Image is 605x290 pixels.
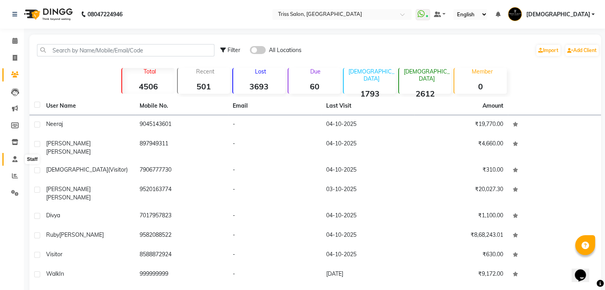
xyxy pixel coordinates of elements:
iframe: chat widget [572,258,597,282]
span: Neeraj [46,120,63,128]
span: (Visitor) [108,166,128,173]
td: 999999999 [135,265,228,284]
td: ₹630.00 [414,246,508,265]
td: 9045143601 [135,115,228,135]
td: ₹19,770.00 [414,115,508,135]
a: Import [536,45,560,56]
td: ₹9,172.00 [414,265,508,284]
th: User Name [41,97,135,115]
strong: 4506 [122,81,174,91]
td: 9520163774 [135,180,228,207]
td: ₹310.00 [414,161,508,180]
td: 9582088522 [135,226,228,246]
span: WalkIn [46,270,64,277]
strong: 501 [178,81,230,91]
strong: 1793 [344,89,396,99]
td: [DATE] [321,265,415,284]
td: - [228,115,321,135]
input: Search by Name/Mobile/Email/Code [37,44,214,56]
td: 7906777730 [135,161,228,180]
span: [DEMOGRAPHIC_DATA] [46,166,108,173]
p: Total [125,68,174,75]
span: [PERSON_NAME] [46,194,91,201]
img: Vaibhavi [508,7,522,21]
p: [DEMOGRAPHIC_DATA] [402,68,451,82]
td: ₹8,68,243.01 [414,226,508,246]
td: 7017957823 [135,207,228,226]
td: - [228,246,321,265]
img: logo [20,3,75,25]
p: [DEMOGRAPHIC_DATA] [347,68,396,82]
td: ₹4,660.00 [414,135,508,161]
th: Amount [478,97,508,115]
div: Staff [25,155,40,164]
td: 04-10-2025 [321,161,415,180]
span: [PERSON_NAME] [46,186,91,193]
span: [PERSON_NAME] [59,231,104,238]
td: 8588872924 [135,246,228,265]
td: - [228,135,321,161]
p: Recent [181,68,230,75]
b: 08047224946 [88,3,123,25]
span: Ruby [46,231,59,238]
td: 897949311 [135,135,228,161]
td: 04-10-2025 [321,135,415,161]
span: [PERSON_NAME] [46,140,91,147]
strong: 2612 [399,89,451,99]
p: Due [290,68,340,75]
td: 04-10-2025 [321,115,415,135]
strong: 3693 [233,81,285,91]
td: - [228,180,321,207]
td: - [228,207,321,226]
td: 04-10-2025 [321,226,415,246]
td: - [228,265,321,284]
span: visitor [46,251,62,258]
span: Divya [46,212,60,219]
strong: 0 [454,81,506,91]
p: Member [457,68,506,75]
td: - [228,161,321,180]
span: Filter [228,46,240,54]
a: Add Client [565,45,599,56]
strong: 60 [288,81,340,91]
td: 03-10-2025 [321,180,415,207]
td: 04-10-2025 [321,207,415,226]
span: [DEMOGRAPHIC_DATA] [526,10,590,19]
p: Lost [236,68,285,75]
th: Email [228,97,321,115]
span: [PERSON_NAME] [46,148,91,155]
td: ₹1,100.00 [414,207,508,226]
td: 04-10-2025 [321,246,415,265]
th: Mobile No. [135,97,228,115]
td: - [228,226,321,246]
td: ₹20,027.30 [414,180,508,207]
span: All Locations [269,46,302,54]
th: Last Visit [321,97,415,115]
